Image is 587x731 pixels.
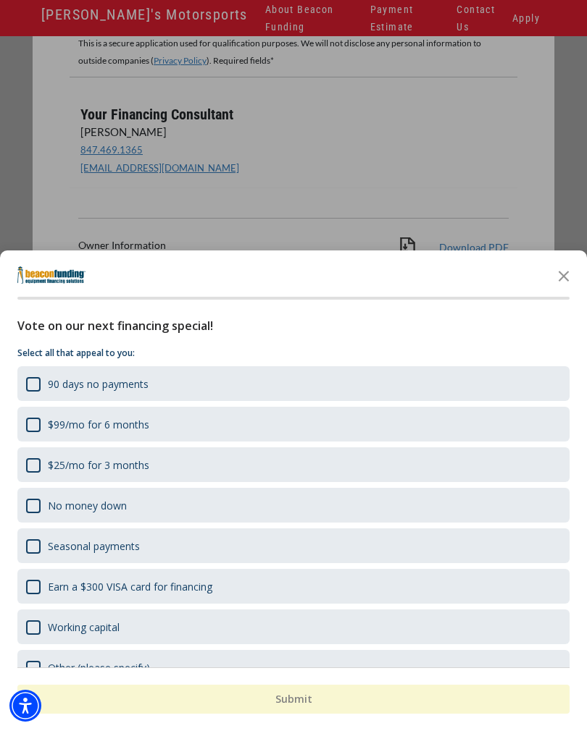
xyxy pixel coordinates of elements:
div: Other (please specify) [17,650,570,685]
div: Earn a $300 VISA card for financing [48,580,212,593]
div: $25/mo for 3 months [17,447,570,482]
div: 90 days no payments [48,377,149,391]
p: Select all that appeal to you: [17,346,570,360]
div: Working capital [48,620,120,634]
div: $99/mo for 6 months [17,407,570,441]
div: Other (please specify) [48,661,150,675]
div: Seasonal payments [17,528,570,563]
button: Submit [17,685,570,714]
div: No money down [17,488,570,523]
div: 90 days no payments [17,366,570,401]
div: Vote on our next financing special! [17,317,570,334]
div: No money down [48,499,127,512]
div: Working capital [17,609,570,644]
div: Accessibility Menu [9,690,41,722]
div: Seasonal payments [48,539,140,553]
img: Company logo [17,266,86,284]
button: Close the survey [549,261,578,290]
div: Earn a $300 VISA card for financing [17,569,570,604]
div: $25/mo for 3 months [48,458,149,472]
div: $99/mo for 6 months [48,418,149,431]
